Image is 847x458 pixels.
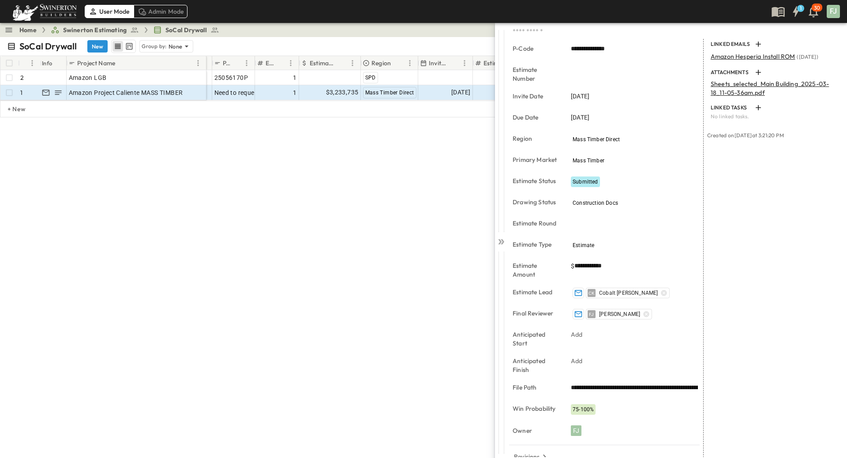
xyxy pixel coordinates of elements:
p: Estimate Amount [310,59,336,68]
p: ATTACHMENTS [711,69,751,76]
span: $3,233,735 [326,87,359,98]
a: Home [19,26,37,34]
span: Swinerton Estimating [63,26,127,34]
span: Mass Timber Direct [365,90,414,96]
p: 1 [20,88,22,97]
p: Win Probability [513,404,558,413]
button: kanban view [124,41,135,52]
p: Estimate Type [513,240,558,249]
button: Sort [450,58,459,68]
p: Primary Market [513,155,558,164]
span: [DATE] [451,87,470,98]
p: Owner [513,426,558,435]
div: # [18,56,40,70]
p: None [169,42,183,51]
p: Anticipated Finish [513,357,558,374]
span: 75-100% [573,406,594,413]
p: Add [571,330,583,339]
span: Estimate [573,242,594,248]
span: 1 [293,88,296,97]
p: Estimate Lead [513,288,558,297]
span: [PERSON_NAME] [599,311,640,318]
p: P-Code [223,59,230,68]
p: Estimate Amount [513,261,558,279]
p: LINKED EMAILS [711,41,751,48]
button: Menu [285,58,296,68]
button: Menu [459,58,470,68]
p: Anticipated Start [513,330,558,348]
h6: 1 [800,5,802,12]
img: 6c363589ada0b36f064d841b69d3a419a338230e66bb0a533688fa5cc3e9e735.png [11,2,79,21]
p: File Path [513,383,558,392]
span: $ [571,262,574,270]
p: + New [7,105,13,113]
div: FJ [827,5,840,18]
div: table view [111,40,136,53]
span: Mass Timber [573,158,604,164]
p: Sheets_selected_Main Building_2025-03-18_11-05-36am.pdf [711,79,835,97]
p: Add [571,357,583,365]
span: [DATE] [571,113,589,122]
button: Menu [27,58,37,68]
p: Project Name [77,59,115,68]
p: Group by: [142,42,167,51]
p: Estimate Status [513,176,558,185]
p: 30 [814,4,820,11]
button: Menu [193,58,203,68]
div: Info [42,51,52,75]
span: ( [DATE] ) [797,53,818,60]
p: Estimate Round [266,59,274,68]
button: New [87,40,108,53]
button: Sort [276,58,285,68]
span: Submitted [573,179,598,185]
p: Region [371,59,391,68]
p: SoCal Drywall [19,40,77,53]
span: Amazon Hesperia Install ROM [711,53,795,60]
p: Due Date [513,113,558,122]
button: Sort [22,58,31,68]
span: Need to request [214,88,260,97]
div: FJ [571,425,581,436]
div: Admin Mode [134,5,188,18]
p: Region [513,134,558,143]
button: row view [112,41,123,52]
span: [DATE] [571,92,589,101]
span: Cobalt [PERSON_NAME] [599,289,658,297]
button: Sort [117,58,127,68]
p: Estimate Round [513,219,558,228]
p: No linked tasks. [711,113,835,120]
span: Amazon Project Caliente MASS TIMBER [69,88,183,97]
p: Final Reviewer [513,309,558,318]
div: User Mode [85,5,134,18]
button: Menu [241,58,252,68]
span: 25056170P [214,73,248,82]
span: Mass Timber Direct [573,136,620,143]
button: Sort [337,58,347,68]
p: LINKED TASKS [711,104,751,111]
button: Sort [232,58,241,68]
button: Sort [393,58,402,68]
p: Invite Date [513,92,558,101]
span: Construction Docs [573,200,618,206]
button: Menu [347,58,358,68]
p: P-Code [513,44,558,53]
p: 2 [20,73,24,82]
nav: breadcrumbs [19,26,225,34]
span: SPD [365,75,376,81]
span: SoCal Drywall [165,26,207,34]
span: Amazon LGB [69,73,107,82]
span: 1 [293,73,296,82]
p: Invite Date [429,59,448,68]
div: Info [40,56,67,70]
button: Menu [405,58,415,68]
p: Drawing Status [513,198,558,206]
p: Estimate Number [513,65,558,83]
span: Created on [DATE] at 3:21:20 PM [707,132,784,139]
